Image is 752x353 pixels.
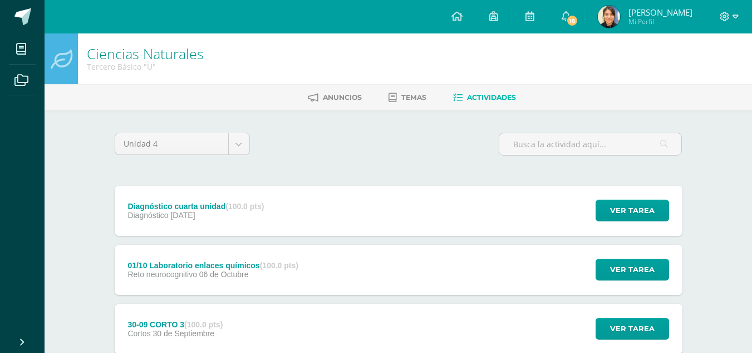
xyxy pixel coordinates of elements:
button: Ver tarea [596,200,669,221]
span: Unidad 4 [124,133,220,154]
h1: Ciencias Naturales [87,46,204,61]
a: Anuncios [308,89,362,107]
div: 01/10 Laboratorio enlaces químicos [127,261,298,270]
a: Ciencias Naturales [87,44,204,63]
span: Mi Perfil [628,17,692,26]
strong: (100.0 pts) [225,202,264,211]
span: Temas [401,93,426,101]
img: 2afa192bed52dc4c405dc3261bde84b2.png [598,6,620,28]
div: 30-09 CORTO 3 [127,320,223,329]
span: Ver tarea [610,318,655,339]
input: Busca la actividad aquí... [499,133,681,155]
span: Cortos [127,329,150,338]
a: Unidad 4 [115,133,249,154]
strong: (100.0 pts) [184,320,223,329]
button: Ver tarea [596,318,669,340]
a: Actividades [453,89,516,107]
span: 30 de Septiembre [153,329,215,338]
span: Actividades [467,93,516,101]
span: 16 [566,14,578,27]
strong: (100.0 pts) [260,261,298,270]
span: 06 de Octubre [199,270,249,279]
a: Temas [389,89,426,107]
span: [DATE] [170,211,195,220]
span: Diagnóstico [127,211,168,220]
span: Reto neurocognitivo [127,270,197,279]
span: Ver tarea [610,200,655,221]
button: Ver tarea [596,259,669,281]
span: Anuncios [323,93,362,101]
span: Ver tarea [610,259,655,280]
div: Tercero Básico 'U' [87,61,204,72]
span: [PERSON_NAME] [628,7,692,18]
div: Diagnóstico cuarta unidad [127,202,264,211]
